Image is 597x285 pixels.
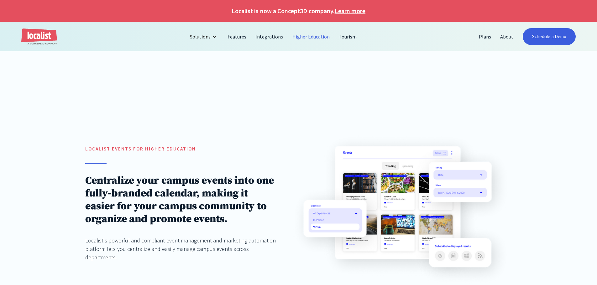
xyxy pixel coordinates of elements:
[223,29,251,44] a: Features
[190,33,211,40] div: Solutions
[251,29,288,44] a: Integrations
[185,29,223,44] div: Solutions
[85,236,277,262] div: Localist's powerful and compliant event management and marketing automation platform lets you cen...
[21,28,57,45] a: home
[288,29,335,44] a: Higher Education
[335,6,365,16] a: Learn more
[85,174,277,226] h1: Centralize your campus events into one fully-branded calendar, making it easier for your campus c...
[496,29,518,44] a: About
[85,145,277,153] h5: localist Events for Higher education
[334,29,361,44] a: Tourism
[474,29,496,44] a: Plans
[523,28,576,45] a: Schedule a Demo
